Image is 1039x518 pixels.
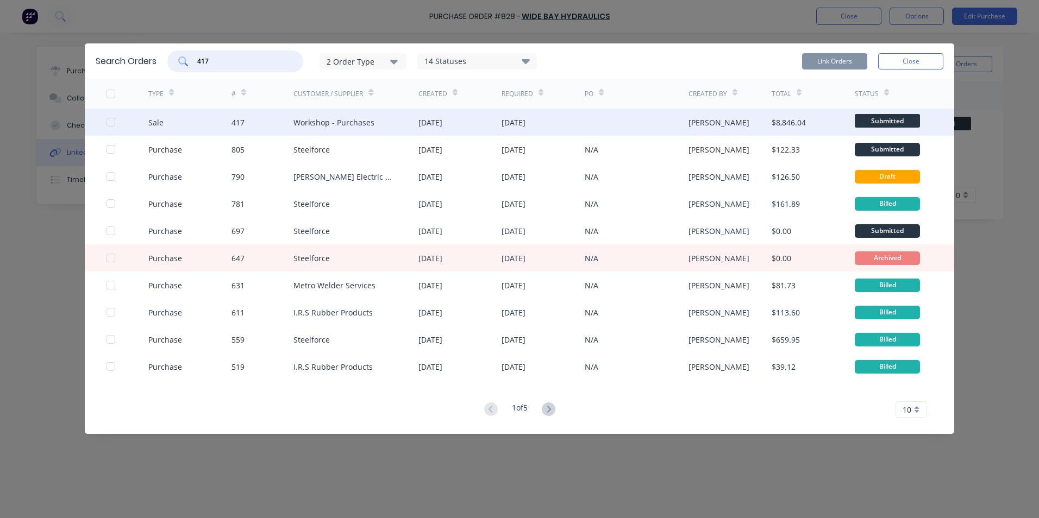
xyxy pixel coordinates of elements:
[148,334,182,345] div: Purchase
[418,361,442,372] div: [DATE]
[418,89,447,99] div: Created
[418,55,536,67] div: 14 Statuses
[903,404,911,415] span: 10
[148,198,182,210] div: Purchase
[231,198,245,210] div: 781
[772,280,796,291] div: $81.73
[772,171,800,182] div: $126.50
[855,114,920,128] span: Submitted
[293,144,330,155] div: Steelforce
[148,89,164,99] div: TYPE
[502,225,525,237] div: [DATE]
[418,225,442,237] div: [DATE]
[231,171,245,182] div: 790
[293,307,373,318] div: I.R.S Rubber Products
[689,252,749,264] div: [PERSON_NAME]
[502,334,525,345] div: [DATE]
[418,117,442,128] div: [DATE]
[585,89,593,99] div: PO
[585,144,598,155] div: N/A
[855,224,920,238] div: Submitted
[772,225,791,237] div: $0.00
[772,334,800,345] div: $659.95
[689,307,749,318] div: [PERSON_NAME]
[293,252,330,264] div: Steelforce
[585,252,598,264] div: N/A
[502,280,525,291] div: [DATE]
[327,55,399,67] div: 2 Order Type
[689,117,749,128] div: [PERSON_NAME]
[512,402,528,418] div: 1 of 5
[418,144,442,155] div: [DATE]
[689,361,749,372] div: [PERSON_NAME]
[502,252,525,264] div: [DATE]
[855,170,920,184] div: Draft
[585,225,598,237] div: N/A
[772,89,791,99] div: Total
[418,252,442,264] div: [DATE]
[502,307,525,318] div: [DATE]
[231,334,245,345] div: 559
[802,53,867,70] button: Link Orders
[772,361,796,372] div: $39.12
[148,307,182,318] div: Purchase
[689,334,749,345] div: [PERSON_NAME]
[320,53,406,70] button: 2 Order Type
[855,197,920,211] div: Billed
[772,307,800,318] div: $113.60
[231,89,236,99] div: #
[502,144,525,155] div: [DATE]
[293,117,374,128] div: Workshop - Purchases
[231,280,245,291] div: 631
[418,171,442,182] div: [DATE]
[418,307,442,318] div: [DATE]
[502,171,525,182] div: [DATE]
[293,361,373,372] div: I.R.S Rubber Products
[585,198,598,210] div: N/A
[772,144,800,155] div: $122.33
[148,252,182,264] div: Purchase
[293,334,330,345] div: Steelforce
[855,89,879,99] div: Status
[96,55,157,68] div: Search Orders
[293,89,363,99] div: Customer / Supplier
[772,198,800,210] div: $161.89
[585,361,598,372] div: N/A
[148,144,182,155] div: Purchase
[293,198,330,210] div: Steelforce
[585,307,598,318] div: N/A
[231,361,245,372] div: 519
[148,171,182,182] div: Purchase
[772,252,791,264] div: $0.00
[689,198,749,210] div: [PERSON_NAME]
[689,171,749,182] div: [PERSON_NAME]
[855,279,920,292] div: Billed
[293,225,330,237] div: Steelforce
[502,117,525,128] div: [DATE]
[418,280,442,291] div: [DATE]
[855,251,920,265] div: Archived
[148,225,182,237] div: Purchase
[689,144,749,155] div: [PERSON_NAME]
[231,225,245,237] div: 697
[502,89,533,99] div: Required
[502,361,525,372] div: [DATE]
[231,117,245,128] div: 417
[418,334,442,345] div: [DATE]
[148,280,182,291] div: Purchase
[855,143,920,156] div: Submitted
[855,306,920,319] div: Billed
[196,56,286,67] input: Search orders...
[148,117,164,128] div: Sale
[231,307,245,318] div: 611
[855,333,920,346] div: Billed
[293,171,397,182] div: [PERSON_NAME] Electric Motor Rewind
[689,280,749,291] div: [PERSON_NAME]
[293,280,375,291] div: Metro Welder Services
[231,252,245,264] div: 647
[585,171,598,182] div: N/A
[148,361,182,372] div: Purchase
[585,334,598,345] div: N/A
[231,144,245,155] div: 805
[855,360,920,374] div: Billed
